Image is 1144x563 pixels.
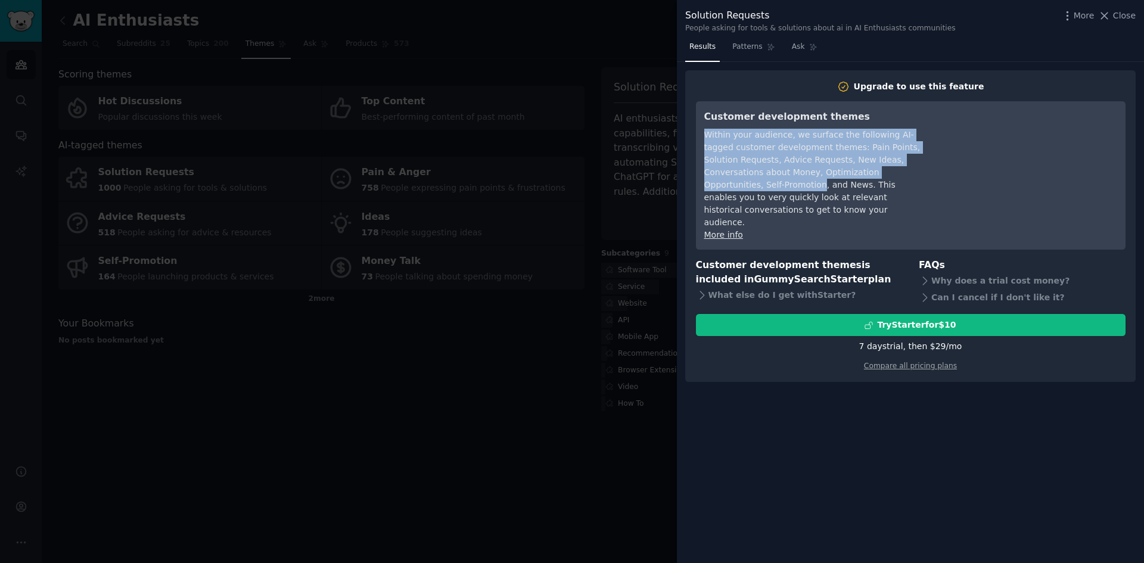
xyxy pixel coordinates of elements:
[696,314,1126,336] button: TryStarterfor$10
[1074,10,1095,22] span: More
[696,287,903,304] div: What else do I get with Starter ?
[788,38,822,62] a: Ask
[877,319,956,331] div: Try Starter for $10
[919,258,1126,273] h3: FAQs
[1113,10,1136,22] span: Close
[728,38,779,62] a: Patterns
[859,340,962,353] div: 7 days trial, then $ 29 /mo
[938,110,1117,199] iframe: YouTube video player
[696,258,903,287] h3: Customer development themes is included in plan
[792,42,805,52] span: Ask
[864,362,957,370] a: Compare all pricing plans
[919,289,1126,306] div: Can I cancel if I don't like it?
[919,272,1126,289] div: Why does a trial cost money?
[1098,10,1136,22] button: Close
[1061,10,1095,22] button: More
[704,129,922,229] div: Within your audience, we surface the following AI-tagged customer development themes: Pain Points...
[754,273,868,285] span: GummySearch Starter
[689,42,716,52] span: Results
[854,80,984,93] div: Upgrade to use this feature
[685,23,956,34] div: People asking for tools & solutions about ai in AI Enthusiasts communities
[685,38,720,62] a: Results
[685,8,956,23] div: Solution Requests
[704,230,743,239] a: More info
[732,42,762,52] span: Patterns
[704,110,922,125] h3: Customer development themes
